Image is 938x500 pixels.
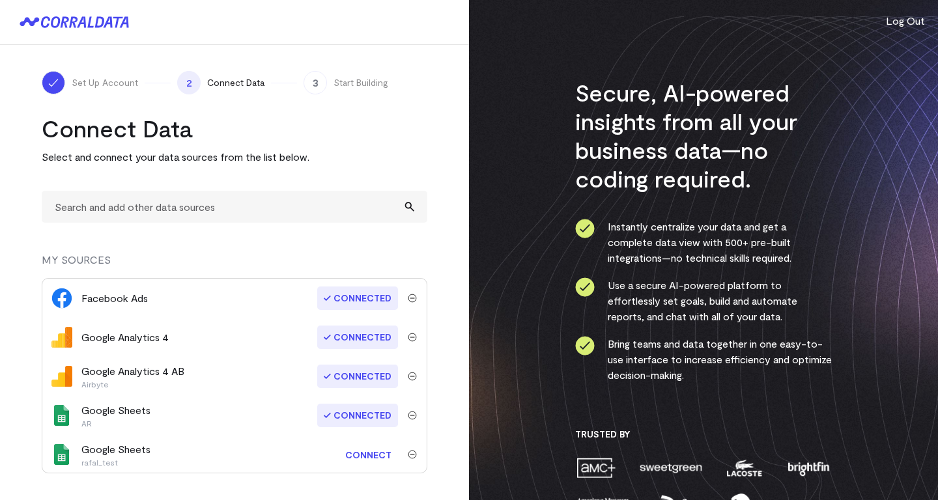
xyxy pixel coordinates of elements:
span: 3 [304,71,327,94]
p: Airbyte [81,379,184,389]
p: rafal_test [81,457,150,467]
img: trash-40e54a27.svg [408,411,417,420]
span: Connected [317,286,398,310]
div: MY SOURCES [42,252,427,278]
img: google_sheets-5a4bad8e.svg [51,444,72,465]
div: Google Analytics 4 [81,329,169,345]
span: Connected [317,326,398,349]
input: Search and add other data sources [42,191,427,223]
img: trash-40e54a27.svg [408,333,417,342]
p: Select and connect your data sources from the list below. [42,149,427,165]
img: trash-40e54a27.svg [408,294,417,303]
button: Log Out [886,13,925,29]
span: Start Building [334,76,388,89]
li: Use a secure AI-powered platform to effortlessly set goals, build and automate reports, and chat ... [575,277,832,324]
div: Google Analytics 4 AB [81,363,184,389]
img: amc-0b11a8f1.png [575,456,617,479]
img: lacoste-7a6b0538.png [725,456,763,479]
div: Google Sheets [81,441,150,467]
div: Google Sheets [81,402,150,428]
img: google_sheets-5a4bad8e.svg [51,405,72,426]
img: ico-check-circle-4b19435c.svg [575,336,595,355]
span: 2 [177,71,201,94]
span: Connected [317,365,398,388]
img: trash-40e54a27.svg [408,450,417,459]
img: trash-40e54a27.svg [408,372,417,381]
img: google_analytics_4-fc05114a.png [51,366,72,387]
img: google_analytics_4-4ee20295.svg [51,327,72,348]
p: AR [81,418,150,428]
li: Bring teams and data together in one easy-to-use interface to increase efficiency and optimize de... [575,336,832,383]
span: Set Up Account [72,76,138,89]
li: Instantly centralize your data and get a complete data view with 500+ pre-built integrations—no t... [575,219,832,266]
h3: Secure, AI-powered insights from all your business data—no coding required. [575,78,832,193]
img: sweetgreen-1d1fb32c.png [638,456,703,479]
h2: Connect Data [42,114,427,143]
span: Connect Data [207,76,264,89]
img: ico-check-circle-4b19435c.svg [575,277,595,297]
img: ico-check-white-5ff98cb1.svg [47,76,60,89]
a: Connect [339,443,398,467]
h3: Trusted By [575,428,832,440]
div: Facebook Ads [81,290,148,306]
span: Connected [317,404,398,427]
img: brightfin-a251e171.png [785,456,832,479]
img: ico-check-circle-4b19435c.svg [575,219,595,238]
img: facebook_ads-56946ca1.svg [51,288,72,309]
